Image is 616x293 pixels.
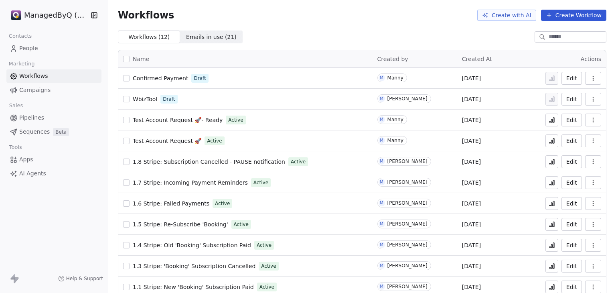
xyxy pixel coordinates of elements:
[561,155,582,168] a: Edit
[380,221,383,227] div: M
[561,114,582,126] button: Edit
[541,10,606,21] button: Create Workflow
[380,262,383,269] div: M
[561,134,582,147] button: Edit
[19,86,51,94] span: Campaigns
[133,96,157,102] span: WbizTool
[261,262,276,270] span: Active
[133,159,285,165] span: 1.8 Stripe: Subscription Cancelled - PAUSE notification
[207,137,222,144] span: Active
[186,33,237,41] span: Emails in use ( 21 )
[462,241,481,249] span: [DATE]
[377,56,408,62] span: Created by
[133,263,255,269] span: 1.3 Stripe: 'Booking' Subscription Cancelled
[561,72,582,85] a: Edit
[133,241,251,249] a: 1.4 Stripe: Old 'Booking' Subscription Paid
[380,200,383,206] div: M
[24,10,88,20] span: ManagedByQ (FZE)
[561,93,582,106] button: Edit
[6,83,101,97] a: Campaigns
[133,138,201,144] span: Test Account Request 🚀
[380,116,383,123] div: M
[380,158,383,165] div: M
[10,8,85,22] button: ManagedByQ (FZE)
[6,125,101,138] a: SequencesBeta
[462,283,481,291] span: [DATE]
[133,55,149,63] span: Name
[380,137,383,144] div: M
[133,117,223,123] span: Test Account Request 🚀- Ready
[133,242,251,248] span: 1.4 Stripe: Old 'Booking' Subscription Paid
[66,275,103,282] span: Help & Support
[118,10,174,21] span: Workflows
[462,262,481,270] span: [DATE]
[6,100,26,112] span: Sales
[387,96,428,102] div: [PERSON_NAME]
[133,74,188,82] a: Confirmed Payment
[387,138,403,143] div: Manny
[228,116,243,124] span: Active
[561,260,582,273] button: Edit
[253,179,268,186] span: Active
[387,242,428,248] div: [PERSON_NAME]
[133,137,201,145] a: Test Account Request 🚀
[380,283,383,290] div: M
[6,111,101,124] a: Pipelines
[133,221,228,228] span: 1.5 Stripe: Re-Subscribe 'Booking'
[53,128,69,136] span: Beta
[133,95,157,103] a: WbizTool
[19,128,50,136] span: Sequences
[462,116,481,124] span: [DATE]
[19,169,46,178] span: AI Agents
[380,179,383,185] div: M
[133,158,285,166] a: 1.8 Stripe: Subscription Cancelled - PAUSE notification
[19,72,48,80] span: Workflows
[19,44,38,53] span: People
[462,158,481,166] span: [DATE]
[462,199,481,208] span: [DATE]
[561,176,582,189] button: Edit
[257,242,272,249] span: Active
[291,158,306,165] span: Active
[462,74,481,82] span: [DATE]
[6,42,101,55] a: People
[387,221,428,227] div: [PERSON_NAME]
[6,141,25,153] span: Tools
[387,284,428,289] div: [PERSON_NAME]
[387,179,428,185] div: [PERSON_NAME]
[11,10,21,20] img: Stripe.png
[380,96,383,102] div: M
[133,179,248,186] span: 1.7 Stripe: Incoming Payment Reminders
[133,220,228,228] a: 1.5 Stripe: Re-Subscribe 'Booking'
[133,179,248,187] a: 1.7 Stripe: Incoming Payment Reminders
[387,159,428,164] div: [PERSON_NAME]
[387,263,428,269] div: [PERSON_NAME]
[6,167,101,180] a: AI Agents
[561,197,582,210] button: Edit
[58,275,103,282] a: Help & Support
[561,239,582,252] button: Edit
[19,114,44,122] span: Pipelines
[387,75,403,81] div: Manny
[194,75,206,82] span: Draft
[387,117,403,122] div: Manny
[5,30,35,42] span: Contacts
[5,58,38,70] span: Marketing
[133,75,188,81] span: Confirmed Payment
[477,10,536,21] button: Create with AI
[6,69,101,83] a: Workflows
[561,218,582,231] button: Edit
[6,153,101,166] a: Apps
[133,262,255,270] a: 1.3 Stripe: 'Booking' Subscription Cancelled
[462,137,481,145] span: [DATE]
[259,283,274,291] span: Active
[133,199,209,208] a: 1.6 Stripe: Failed Payments
[462,220,481,228] span: [DATE]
